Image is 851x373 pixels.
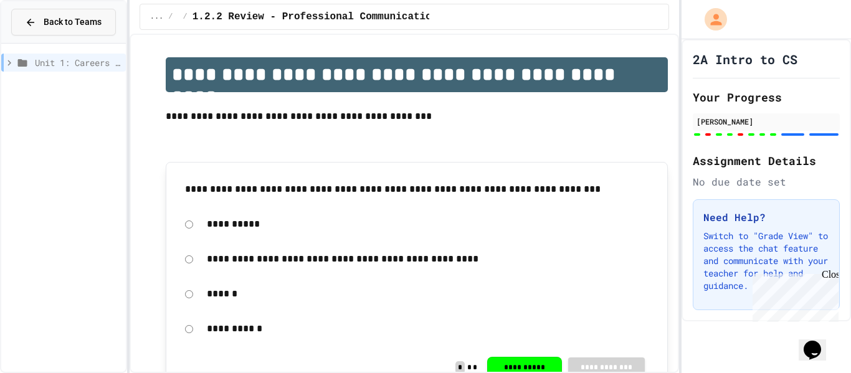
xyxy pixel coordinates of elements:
iframe: chat widget [799,323,839,361]
div: My Account [692,5,730,34]
span: Back to Teams [44,16,102,29]
div: [PERSON_NAME] [696,116,836,127]
div: No due date set [693,174,840,189]
h2: Your Progress [693,88,840,106]
h2: Assignment Details [693,152,840,169]
h3: Need Help? [703,210,829,225]
div: Chat with us now!Close [5,5,86,79]
h1: 2A Intro to CS [693,50,797,68]
p: Switch to "Grade View" to access the chat feature and communicate with your teacher for help and ... [703,230,829,292]
button: Back to Teams [11,9,116,35]
span: / [168,12,173,22]
span: Unit 1: Careers & Professionalism [35,56,121,69]
span: 1.2.2 Review - Professional Communication [193,9,438,24]
span: / [183,12,188,22]
iframe: chat widget [748,269,839,322]
span: ... [150,12,164,22]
